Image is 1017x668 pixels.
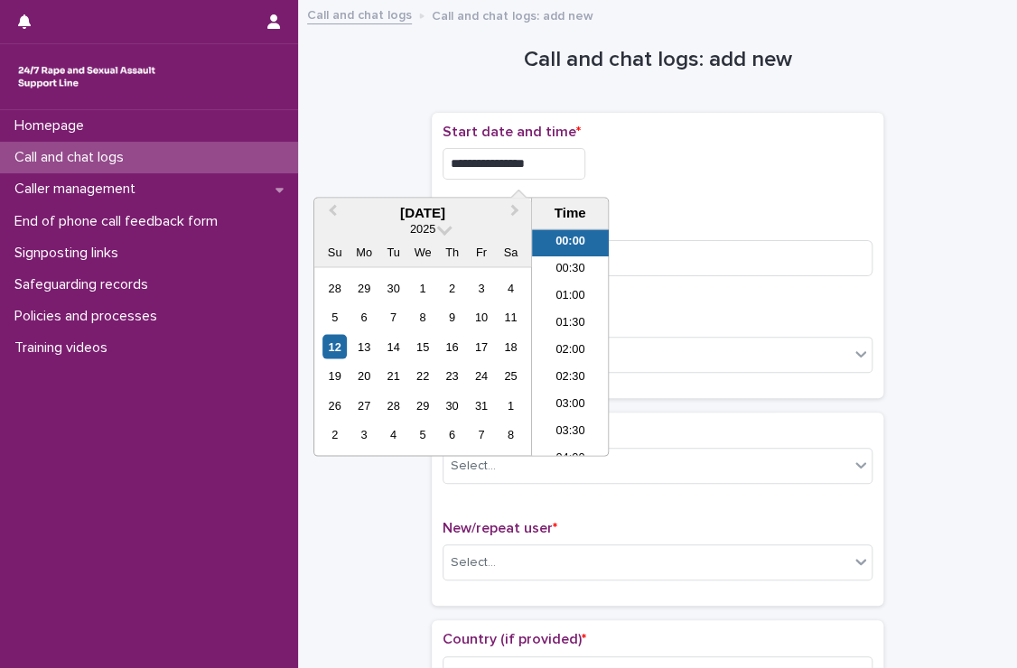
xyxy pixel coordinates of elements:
div: Choose Tuesday, September 30th, 2025 [381,275,406,300]
div: Choose Tuesday, November 4th, 2025 [381,422,406,447]
div: Th [440,240,464,264]
div: Choose Thursday, October 2nd, 2025 [440,275,464,300]
div: Choose Monday, October 27th, 2025 [351,393,376,417]
div: Tu [381,240,406,264]
div: Choose Sunday, September 28th, 2025 [322,275,347,300]
div: Choose Monday, October 20th, 2025 [351,364,376,388]
div: Choose Sunday, October 12th, 2025 [322,334,347,358]
p: Signposting links [7,245,133,262]
a: Call and chat logs [307,4,412,24]
div: Choose Sunday, October 19th, 2025 [322,364,347,388]
span: Country (if provided) [443,632,586,646]
div: Choose Tuesday, October 7th, 2025 [381,305,406,329]
div: Choose Monday, September 29th, 2025 [351,275,376,300]
p: Call and chat logs [7,149,138,166]
div: Choose Friday, October 17th, 2025 [469,334,493,358]
div: Choose Thursday, November 6th, 2025 [440,422,464,447]
div: Choose Wednesday, October 15th, 2025 [410,334,434,358]
li: 01:00 [532,284,609,311]
div: Select... [451,457,496,476]
div: Choose Saturday, November 8th, 2025 [499,422,523,447]
img: rhQMoQhaT3yELyF149Cw [14,59,159,95]
span: Start date and time [443,125,581,139]
p: Caller management [7,181,150,198]
div: Choose Tuesday, October 21st, 2025 [381,364,406,388]
li: 00:30 [532,257,609,284]
li: 04:00 [532,447,609,474]
div: Choose Thursday, October 9th, 2025 [440,305,464,329]
div: Choose Saturday, October 4th, 2025 [499,275,523,300]
div: Choose Saturday, October 25th, 2025 [499,364,523,388]
div: Choose Friday, October 31st, 2025 [469,393,493,417]
li: 02:00 [532,339,609,366]
button: Next Month [502,199,531,228]
div: month 2025-10 [320,274,525,450]
li: 02:30 [532,366,609,393]
div: Choose Tuesday, October 28th, 2025 [381,393,406,417]
li: 01:30 [532,311,609,339]
span: New/repeat user [443,521,557,535]
div: Choose Tuesday, October 14th, 2025 [381,334,406,358]
div: Choose Saturday, October 11th, 2025 [499,305,523,329]
div: Choose Thursday, October 23rd, 2025 [440,364,464,388]
div: Choose Monday, October 13th, 2025 [351,334,376,358]
span: 2025 [410,223,435,237]
div: Choose Wednesday, October 8th, 2025 [410,305,434,329]
div: Su [322,240,347,264]
div: Choose Wednesday, October 29th, 2025 [410,393,434,417]
li: 00:00 [532,230,609,257]
p: Homepage [7,117,98,135]
li: 03:00 [532,393,609,420]
div: Choose Monday, November 3rd, 2025 [351,422,376,447]
p: Policies and processes [7,308,172,325]
p: Training videos [7,339,122,357]
div: [DATE] [314,205,531,221]
div: Fr [469,240,493,264]
div: Choose Monday, October 6th, 2025 [351,305,376,329]
button: Previous Month [316,199,345,228]
div: Choose Sunday, October 26th, 2025 [322,393,347,417]
div: Choose Friday, October 24th, 2025 [469,364,493,388]
li: 03:30 [532,420,609,447]
div: Choose Friday, October 10th, 2025 [469,305,493,329]
p: End of phone call feedback form [7,213,232,230]
div: Time [536,205,603,221]
div: Choose Thursday, October 16th, 2025 [440,334,464,358]
div: Choose Saturday, October 18th, 2025 [499,334,523,358]
p: Call and chat logs: add new [432,5,593,24]
div: Choose Wednesday, October 22nd, 2025 [410,364,434,388]
div: Choose Saturday, November 1st, 2025 [499,393,523,417]
div: Choose Friday, November 7th, 2025 [469,422,493,447]
div: We [410,240,434,264]
h1: Call and chat logs: add new [432,47,883,73]
div: Choose Friday, October 3rd, 2025 [469,275,493,300]
div: Choose Sunday, October 5th, 2025 [322,305,347,329]
div: Select... [451,553,496,572]
div: Mo [351,240,376,264]
div: Sa [499,240,523,264]
div: Choose Sunday, November 2nd, 2025 [322,422,347,447]
div: Choose Wednesday, November 5th, 2025 [410,422,434,447]
div: Choose Wednesday, October 1st, 2025 [410,275,434,300]
div: Choose Thursday, October 30th, 2025 [440,393,464,417]
p: Safeguarding records [7,276,163,293]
